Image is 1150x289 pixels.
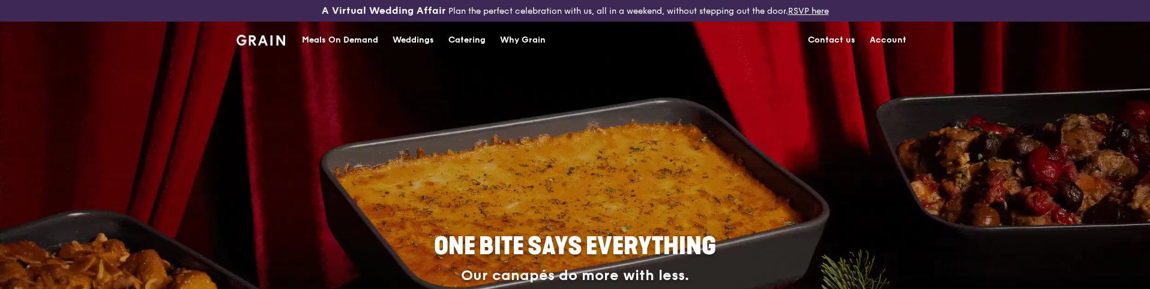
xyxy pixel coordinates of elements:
[236,35,285,46] img: Grain
[500,22,546,58] div: Why Grain
[229,5,921,17] div: Plan the perfect celebration with us, all in a weekend, without stepping out the door.
[302,22,378,58] div: Meals On Demand
[441,22,493,58] a: Catering
[385,22,441,58] a: Weddings
[322,5,446,17] h3: A Virtual Wedding Affair
[434,232,716,261] span: ONE BITE SAYS EVERYTHING
[359,267,791,284] div: Our canapés do more with less.
[236,21,285,57] a: GrainGrain
[448,22,486,58] div: Catering
[788,6,829,16] a: RSVP here
[393,22,434,58] div: Weddings
[862,22,914,58] a: Account
[493,22,553,58] a: Why Grain
[801,22,862,58] a: Contact us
